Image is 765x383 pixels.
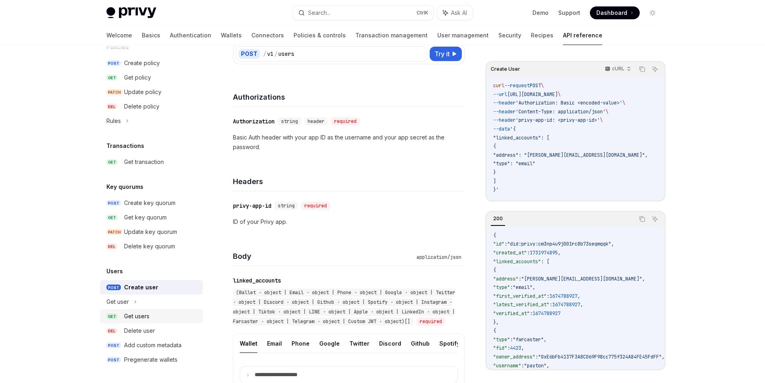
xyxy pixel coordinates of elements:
span: "type": "email" [493,160,535,167]
span: POST [106,357,121,363]
a: PATCHUpdate policy [100,85,203,99]
span: Try it [435,49,450,59]
span: "verified_at" [493,310,530,317]
span: '{ [510,126,516,132]
span: Dashboard [596,9,627,17]
a: Support [558,9,580,17]
span: : [549,301,552,308]
span: "id" [493,241,504,247]
button: Phone [292,334,310,353]
span: "username" [493,363,521,369]
span: curl [493,82,504,89]
span: "did:privy:cm3np4u9j001rc8b73seqmqqk" [507,241,611,247]
h4: Headers [233,176,465,187]
span: , [642,276,645,282]
span: 1674788927 [552,301,580,308]
div: required [416,317,445,326]
span: [URL][DOMAIN_NAME] [507,91,558,98]
span: : [510,284,513,291]
button: Discord [379,334,401,353]
span: header [308,118,324,125]
span: PATCH [106,229,122,235]
p: ID of your Privy app. [233,217,465,227]
span: POST [106,342,121,348]
div: Update policy [124,87,161,97]
a: Demo [532,9,549,17]
span: : [547,293,549,299]
span: "email" [513,284,532,291]
a: PATCHUpdate key quorum [100,225,203,239]
a: DELDelete user [100,324,203,338]
span: : [507,345,510,351]
div: Search... [308,8,330,18]
span: Create User [491,66,520,72]
span: DEL [106,244,117,250]
a: Recipes [531,26,553,45]
span: POST [106,285,121,291]
a: Wallets [221,26,242,45]
span: : [521,363,524,369]
span: "address" [493,276,518,282]
div: Get users [124,311,149,321]
span: DEL [106,328,117,334]
button: Spotify [439,334,460,353]
div: Rules [106,116,121,126]
div: Update key quorum [124,227,177,237]
span: 4423 [510,345,521,351]
div: Get policy [124,73,151,82]
a: Dashboard [590,6,640,19]
a: POSTPregenerate wallets [100,352,203,367]
a: Welcome [106,26,132,45]
a: API reference [563,26,602,45]
div: users [278,50,294,58]
span: }, [493,319,499,326]
div: linked_accounts [233,276,281,285]
span: POST [106,200,121,206]
span: DEL [106,104,117,110]
button: Try it [430,47,462,61]
span: "0xE6bFb4137F3A8C069F98cc775f324A84FE45FdFF" [538,354,662,360]
span: "owner_address" [493,354,535,360]
span: 1674788927 [532,310,561,317]
a: POSTCreate key quorum [100,196,203,210]
a: POSTAdd custom metadata [100,338,203,352]
span: string [281,118,298,125]
span: --header [493,117,516,123]
span: (Wallet · object | Email · object | Phone · object | Google · object | Twitter · object | Discord... [233,289,455,325]
a: Basics [142,26,160,45]
span: , [580,301,583,308]
div: Create user [124,283,158,292]
div: Add custom metadata [124,340,182,350]
button: Copy the contents from the code block [637,214,647,224]
span: "linked_accounts": [ [493,135,549,141]
span: --header [493,109,516,115]
span: 'Content-Type: application/json' [516,109,606,115]
button: Ask AI [650,214,660,224]
span: "latest_verified_at" [493,301,549,308]
span: { [493,232,496,239]
span: "[PERSON_NAME][EMAIL_ADDRESS][DOMAIN_NAME]" [521,276,642,282]
span: , [662,354,665,360]
button: Ask AI [650,64,660,74]
span: { [493,143,496,150]
span: , [547,363,549,369]
span: GET [106,159,118,165]
span: --data [493,126,510,132]
a: Policies & controls [294,26,346,45]
span: string [278,203,295,209]
div: / [274,50,277,58]
button: Search...CtrlK [293,6,433,20]
span: : [535,354,538,360]
span: "fid" [493,345,507,351]
p: Basic Auth header with your app ID as the username and your app secret as the password. [233,133,465,152]
span: Ask AI [451,9,467,17]
a: Security [498,26,521,45]
span: "type" [493,336,510,343]
div: Delete user [124,326,155,336]
span: GET [106,75,118,81]
span: : [ [541,258,549,265]
span: \ [558,91,561,98]
a: GETGet users [100,309,203,324]
span: : [530,310,532,317]
span: }' [493,186,499,193]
